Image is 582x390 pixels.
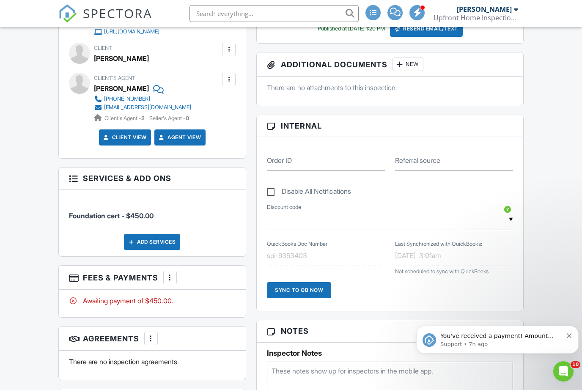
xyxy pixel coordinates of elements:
a: SPECTORA [58,11,152,29]
div: Add Services [124,234,180,250]
strong: 0 [186,115,189,121]
strong: 2 [141,115,145,121]
p: There are no attachments to this inspection. [267,83,513,92]
label: Referral source [395,156,440,165]
span: Client's Agent - [104,115,146,121]
h3: Fees & Payments [59,266,246,290]
a: [EMAIL_ADDRESS][DOMAIN_NAME] [94,103,191,112]
label: Order ID [267,156,292,165]
div: Resend Email/Text [390,21,463,37]
div: New [393,58,423,71]
a: Agent View [157,133,201,142]
span: Client [94,45,112,51]
label: Discount code [267,203,301,211]
a: [PHONE_NUMBER] [94,95,191,103]
span: Client's Agent [94,75,135,81]
div: [URL][DOMAIN_NAME] [104,28,159,35]
a: [URL][DOMAIN_NAME] [94,27,220,36]
a: Client View [102,133,147,142]
p: There are no inspection agreements. [69,357,236,366]
input: Search everything... [189,5,359,22]
span: Seller's Agent - [149,115,189,121]
div: Sync to QB Now [267,282,331,298]
div: [EMAIL_ADDRESS][DOMAIN_NAME] [104,104,191,111]
div: Upfront Home Inspection LLC [434,14,518,22]
label: QuickBooks Doc Number [267,240,327,248]
h3: Services & Add ons [59,168,246,190]
h5: Inspector Notes [267,349,513,357]
div: Published at [DATE] 1:20 PM [318,25,385,32]
iframe: Intercom live chat [553,361,574,382]
h3: Internal [257,115,523,137]
span: SPECTORA [83,4,152,22]
div: Awaiting payment of $450.00. [69,296,236,305]
h3: Additional Documents [257,52,523,77]
li: Service: Foundation cert [69,196,236,227]
span: Foundation cert - $450.00 [69,211,154,220]
img: The Best Home Inspection Software - Spectora [58,4,77,23]
div: [PERSON_NAME] [457,5,512,14]
div: [PHONE_NUMBER] [104,96,150,102]
h3: Agreements [59,327,246,351]
h3: Notes [257,320,523,342]
iframe: Intercom notifications message [413,308,582,367]
span: Not scheduled to sync with QuickBooks [395,268,489,275]
label: Disable All Notifications [267,187,351,198]
span: 10 [571,361,580,368]
div: [PERSON_NAME] [94,52,149,65]
label: Last Synchronized with QuickBooks: [395,240,482,248]
a: [PERSON_NAME] [94,82,149,95]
